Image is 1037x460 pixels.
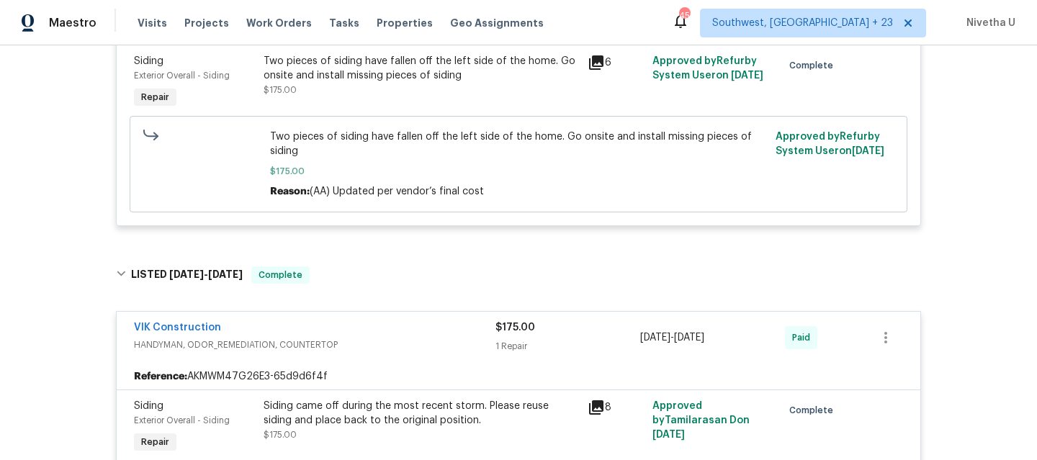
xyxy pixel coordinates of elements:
[270,164,768,179] span: $175.00
[674,333,704,343] span: [DATE]
[135,90,175,104] span: Repair
[712,16,893,30] span: Southwest, [GEOGRAPHIC_DATA] + 23
[208,269,243,279] span: [DATE]
[495,323,535,333] span: $175.00
[310,186,484,197] span: (AA) Updated per vendor’s final cost
[134,323,221,333] a: VIK Construction
[134,56,163,66] span: Siding
[789,403,839,418] span: Complete
[134,401,163,411] span: Siding
[852,146,884,156] span: [DATE]
[450,16,544,30] span: Geo Assignments
[270,186,310,197] span: Reason:
[652,56,763,81] span: Approved by Refurby System User on
[264,430,297,439] span: $175.00
[135,435,175,449] span: Repair
[138,16,167,30] span: Visits
[731,71,763,81] span: [DATE]
[49,16,96,30] span: Maestro
[961,16,1015,30] span: Nivetha U
[679,9,689,23] div: 453
[776,132,884,156] span: Approved by Refurby System User on
[246,16,312,30] span: Work Orders
[253,268,308,282] span: Complete
[640,333,670,343] span: [DATE]
[270,130,768,158] span: Two pieces of siding have fallen off the left side of the home. Go onsite and install missing pie...
[652,401,750,440] span: Approved by Tamilarasan D on
[134,71,230,80] span: Exterior Overall - Siding
[184,16,229,30] span: Projects
[134,369,187,384] b: Reference:
[264,54,579,83] div: Two pieces of siding have fallen off the left side of the home. Go onsite and install missing pie...
[131,266,243,284] h6: LISTED
[652,430,685,440] span: [DATE]
[792,330,816,345] span: Paid
[169,269,243,279] span: -
[264,399,579,428] div: Siding came off during the most recent storm. Please reuse siding and place back to the original ...
[117,364,920,389] div: AKMWM47G26E3-65d9d6f4f
[329,18,359,28] span: Tasks
[495,339,640,353] div: 1 Repair
[377,16,433,30] span: Properties
[588,399,644,416] div: 8
[112,252,925,298] div: LISTED [DATE]-[DATE]Complete
[588,54,644,71] div: 6
[134,416,230,425] span: Exterior Overall - Siding
[789,58,839,73] span: Complete
[264,86,297,94] span: $175.00
[169,269,204,279] span: [DATE]
[640,330,704,345] span: -
[134,338,495,352] span: HANDYMAN, ODOR_REMEDIATION, COUNTERTOP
